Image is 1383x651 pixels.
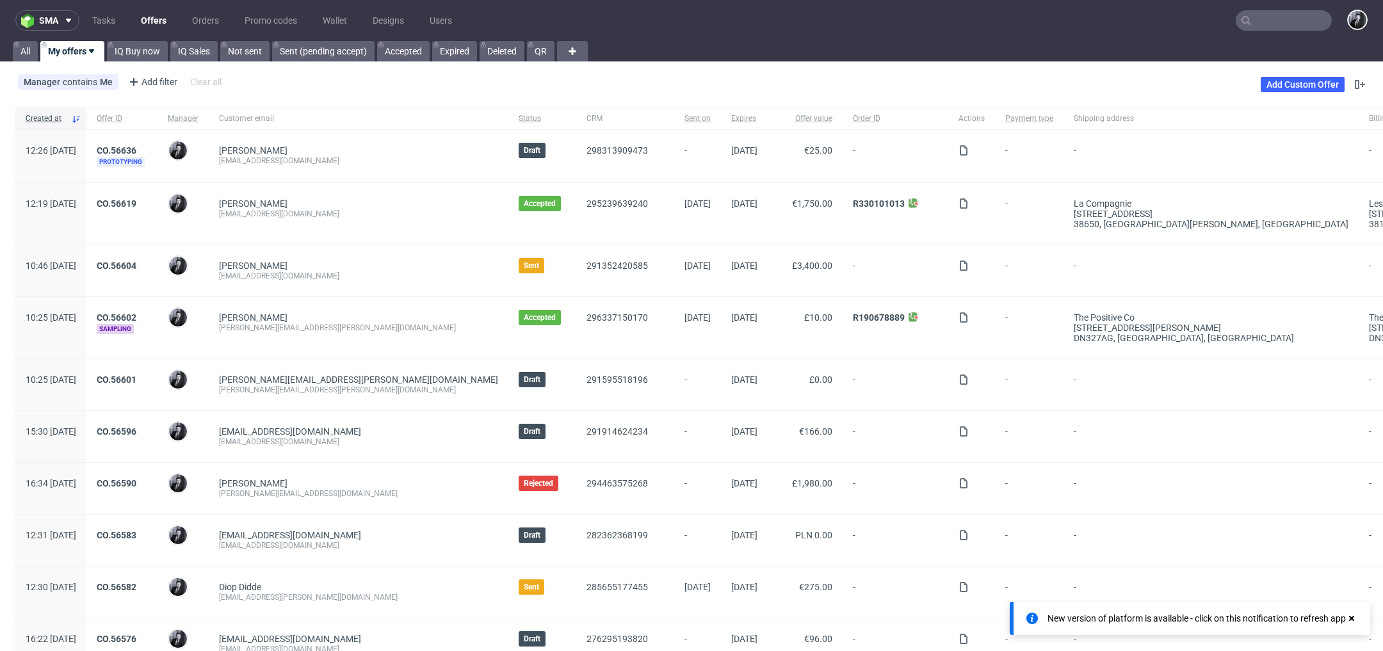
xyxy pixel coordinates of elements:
a: Users [422,10,460,31]
span: Actions [958,113,985,124]
span: Order ID [853,113,938,124]
div: [EMAIL_ADDRESS][DOMAIN_NAME] [219,437,498,447]
span: - [1005,145,1053,167]
div: Clear all [188,73,224,91]
span: Offer ID [97,113,147,124]
a: [PERSON_NAME] [219,198,287,209]
button: sma [15,10,79,31]
a: CO.56619 [97,198,136,209]
div: Me [100,77,113,87]
a: R190678889 [853,312,905,323]
span: Expires [731,113,757,124]
span: Status [519,113,566,124]
span: - [684,145,711,167]
a: R330101013 [853,198,905,209]
span: 12:31 [DATE] [26,530,76,540]
span: - [1074,530,1348,551]
span: Customer email [219,113,498,124]
a: 291352420585 [586,261,648,271]
span: - [1005,261,1053,281]
a: Promo codes [237,10,305,31]
a: IQ Buy now [107,41,168,61]
div: La compagnie [1074,198,1348,209]
img: Philippe Dubuy [169,474,187,492]
a: Sent (pending accept) [272,41,375,61]
span: Draft [524,530,540,540]
img: Philippe Dubuy [1348,11,1366,29]
span: €275.00 [799,582,832,592]
span: - [853,261,938,281]
a: CO.56602 [97,312,136,323]
div: The Positive Co [1074,312,1348,323]
span: - [1074,478,1348,499]
a: [PERSON_NAME] [219,312,287,323]
img: Philippe Dubuy [169,371,187,389]
span: 10:46 [DATE] [26,261,76,271]
a: CO.56596 [97,426,136,437]
span: Accepted [524,312,556,323]
span: - [853,426,938,447]
a: My offers [40,41,104,61]
span: €96.00 [804,634,832,644]
div: Add filter [124,72,180,92]
span: - [1074,582,1348,602]
a: 291914624234 [586,426,648,437]
span: 10:25 [DATE] [26,312,76,323]
span: - [684,478,711,499]
a: Orders [184,10,227,31]
a: Diop Didde [219,582,261,592]
a: 285655177455 [586,582,648,592]
div: [EMAIL_ADDRESS][DOMAIN_NAME] [219,271,498,281]
div: [PERSON_NAME][EMAIL_ADDRESS][DOMAIN_NAME] [219,488,498,499]
span: 12:26 [DATE] [26,145,76,156]
span: - [1005,374,1053,395]
span: Shipping address [1074,113,1348,124]
a: 298313909473 [586,145,648,156]
a: CO.56576 [97,634,136,644]
img: logo [21,13,39,28]
a: Expired [432,41,477,61]
a: 294463575268 [586,478,648,488]
span: Sent [524,582,539,592]
img: Philippe Dubuy [169,257,187,275]
a: Tasks [85,10,123,31]
span: - [684,530,711,551]
span: Draft [524,145,540,156]
img: Philippe Dubuy [169,526,187,544]
a: [PERSON_NAME] [219,261,287,271]
span: Draft [524,426,540,437]
span: - [853,145,938,167]
a: CO.56601 [97,374,136,385]
span: - [853,530,938,551]
a: CO.56590 [97,478,136,488]
a: Wallet [315,10,355,31]
span: [PERSON_NAME][EMAIL_ADDRESS][PERSON_NAME][DOMAIN_NAME] [219,374,498,385]
span: Prototyping [97,157,145,167]
span: [EMAIL_ADDRESS][DOMAIN_NAME] [219,634,361,644]
span: Created at [26,113,66,124]
span: [DATE] [731,198,757,209]
a: CO.56583 [97,530,136,540]
img: Philippe Dubuy [169,578,187,596]
span: - [1074,261,1348,281]
span: Draft [524,374,540,385]
span: £10.00 [804,312,832,323]
span: Accepted [524,198,556,209]
span: Manager [168,113,198,124]
a: Add Custom Offer [1261,77,1345,92]
span: Sent [524,261,539,271]
span: 16:22 [DATE] [26,634,76,644]
span: 16:34 [DATE] [26,478,76,488]
a: 276295193820 [586,634,648,644]
span: [DATE] [731,261,757,271]
a: Accepted [377,41,430,61]
a: 291595518196 [586,374,648,385]
span: [EMAIL_ADDRESS][DOMAIN_NAME] [219,530,361,540]
span: €25.00 [804,145,832,156]
img: Philippe Dubuy [169,141,187,159]
img: Philippe Dubuy [169,630,187,648]
span: [DATE] [731,145,757,156]
a: CO.56604 [97,261,136,271]
span: - [1005,478,1053,499]
span: - [1005,312,1053,343]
